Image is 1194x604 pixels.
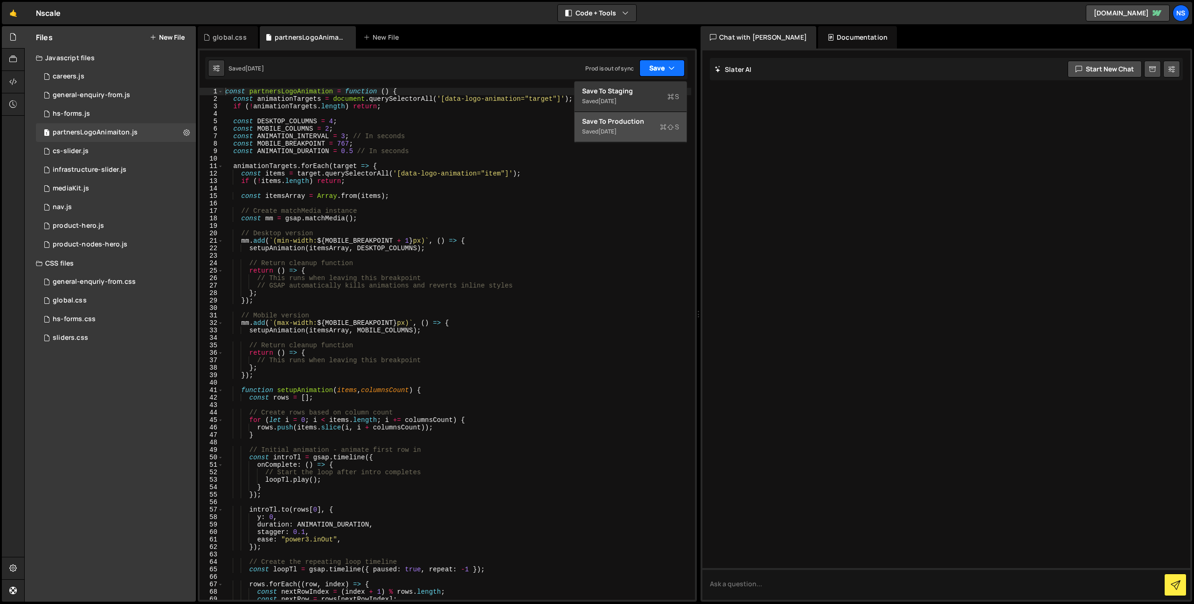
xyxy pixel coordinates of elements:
div: 24 [200,260,223,267]
div: 29 [200,297,223,304]
div: 46 [200,424,223,431]
div: partnersLogoAnimaiton.js [53,128,138,137]
div: 54 [200,484,223,491]
span: 1 [44,130,49,137]
a: [DOMAIN_NAME] [1086,5,1170,21]
div: sliders.css [53,334,88,342]
div: 7 [200,133,223,140]
div: 52 [200,469,223,476]
div: [DATE] [598,127,617,135]
div: product-hero.js [53,222,104,230]
div: mediaKit.js [53,184,89,193]
div: 10788/43957.css [36,273,196,291]
div: 57 [200,506,223,513]
button: Save to ProductionS Saved[DATE] [575,112,687,142]
div: 59 [200,521,223,528]
div: 63 [200,551,223,558]
div: 10788/46763.js [36,123,196,142]
div: product-nodes-hero.js [53,240,127,249]
div: Prod is out of sync [585,64,634,72]
div: nav.js [53,203,72,211]
div: 33 [200,327,223,334]
div: 10788/43278.css [36,310,196,329]
div: 60 [200,528,223,536]
div: 67 [200,581,223,588]
div: 55 [200,491,223,499]
div: 32 [200,319,223,327]
div: 14 [200,185,223,192]
div: 17 [200,207,223,215]
div: 10788/27036.css [36,329,196,347]
div: Save to Staging [582,86,679,96]
div: 41 [200,386,223,394]
div: 5 [200,118,223,125]
div: 61 [200,536,223,543]
div: 51 [200,461,223,469]
div: hs-forms.js [53,110,90,118]
div: 44 [200,409,223,416]
div: 48 [200,439,223,446]
div: 22 [200,245,223,252]
div: Nscale [36,7,61,19]
div: 68 [200,588,223,596]
div: 27 [200,282,223,289]
div: 47 [200,431,223,439]
div: 49 [200,446,223,454]
div: 45 [200,416,223,424]
div: 10788/43275.js [36,105,196,123]
div: 10788/43956.js [36,86,196,105]
div: 10788/24853.css [36,291,196,310]
span: S [667,92,679,101]
div: 66 [200,573,223,581]
h2: Slater AI [715,65,752,74]
div: 4 [200,110,223,118]
div: 2 [200,95,223,103]
div: careers.js [53,72,84,81]
span: S [660,122,679,132]
div: 1 [200,88,223,95]
div: 28 [200,289,223,297]
div: 21 [200,237,223,245]
div: 10788/25032.js [36,142,196,161]
div: 18 [200,215,223,222]
div: [DATE] [245,64,264,72]
div: 26 [200,274,223,282]
div: 12 [200,170,223,177]
a: Ns [1173,5,1189,21]
div: hs-forms.css [53,315,96,323]
div: 6 [200,125,223,133]
div: [DATE] [598,97,617,105]
div: Saved [582,96,679,107]
div: 43 [200,401,223,409]
div: Saved [582,126,679,137]
div: cs-slider.js [53,147,89,155]
button: Save to StagingS Saved[DATE] [575,82,687,112]
div: 42 [200,394,223,401]
div: 10788/25791.js [36,217,196,235]
div: 30 [200,304,223,312]
div: 64 [200,558,223,566]
div: 15 [200,192,223,200]
div: 39 [200,372,223,379]
div: 10788/37835.js [36,198,196,217]
div: 69 [200,596,223,603]
div: Saved [229,64,264,72]
button: Code + Tools [558,5,636,21]
div: 31 [200,312,223,319]
div: 9 [200,147,223,155]
div: global.css [213,33,247,42]
div: 36 [200,349,223,357]
div: 10788/24852.js [36,67,196,86]
div: 11 [200,162,223,170]
button: New File [150,34,185,41]
div: 37 [200,357,223,364]
div: 58 [200,513,223,521]
div: global.css [53,296,87,305]
div: 10788/24854.js [36,179,196,198]
div: 35 [200,342,223,349]
div: 56 [200,499,223,506]
a: 🤙 [2,2,25,24]
div: 23 [200,252,223,260]
button: Save [639,60,685,77]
